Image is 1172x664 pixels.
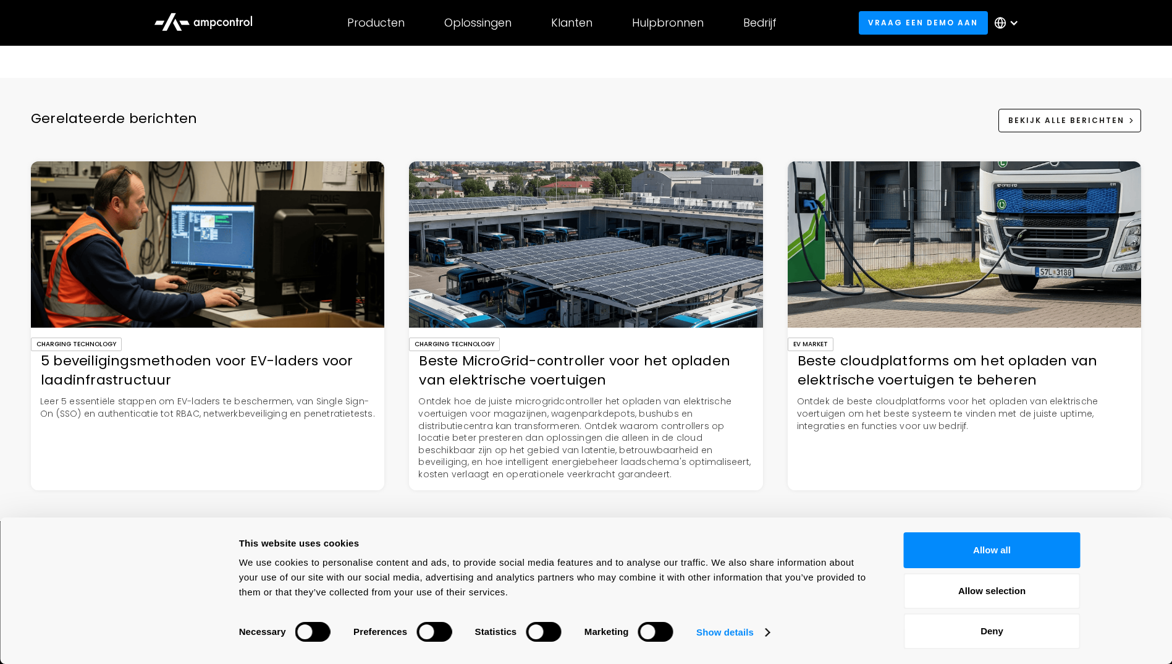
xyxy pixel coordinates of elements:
[859,11,988,34] a: Vraag een demo aan
[239,536,876,551] div: This website uses cookies
[409,161,762,490] a: Charging TechnologyBeste MicroGrid-controller voor het opladen van elektrische voertuigenOntdek h...
[31,338,122,351] div: Charging Technology
[551,16,592,30] div: Klanten
[31,109,197,147] div: Gerelateerde berichten
[444,16,512,30] div: Oplossingen
[475,626,517,637] strong: Statistics
[904,613,1081,649] button: Deny
[904,573,1081,609] button: Allow selection
[31,161,384,490] a: Charging Technology5 beveiligingsmethoden voor EV-laders voor laadinfrastructuurLeer 5 essentiële...
[31,352,384,390] div: 5 beveiligingsmethoden voor EV-laders voor laadinfrastructuur
[409,352,762,390] div: Beste MicroGrid-controller voor het opladen van elektrische voertuigen
[353,626,407,637] strong: Preferences
[788,396,1141,432] p: Ontdek de beste cloudplatforms voor het opladen van elektrische voertuigen om het beste systeem t...
[743,16,777,30] div: Bedrijf
[584,626,629,637] strong: Marketing
[31,161,384,328] img: 5 beveiligingsmethoden voor EV-laders voor laadinfrastructuur
[788,352,1141,390] div: Beste cloudplatforms om het opladen van elektrische voertuigen te beheren
[788,161,1141,328] img: Beste cloudplatforms om het opladen van elektrische voertuigen te beheren
[347,16,405,30] div: Producten
[632,16,704,30] div: Hulpbronnen
[998,109,1141,132] a: Bekijk alle berichten
[239,626,286,637] strong: Necessary
[31,396,384,420] p: Leer 5 essentiële stappen om EV-laders te beschermen, van Single Sign-On (SSO) en authenticatie t...
[409,338,500,351] div: Charging Technology
[696,623,769,642] a: Show details
[1008,115,1124,126] div: Bekijk alle berichten
[788,338,833,351] div: EV Market
[239,555,876,600] div: We use cookies to personalise content and ads, to provide social media features and to analyse ou...
[409,161,762,328] img: Beste MicroGrid-controller voor het opladen van elektrische voertuigen
[409,396,762,480] p: Ontdek hoe de juiste microgridcontroller het opladen van elektrische voertuigen voor magazijnen, ...
[904,532,1081,568] button: Allow all
[788,161,1141,490] a: EV MarketBeste cloudplatforms om het opladen van elektrische voertuigen te beherenOntdek de beste...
